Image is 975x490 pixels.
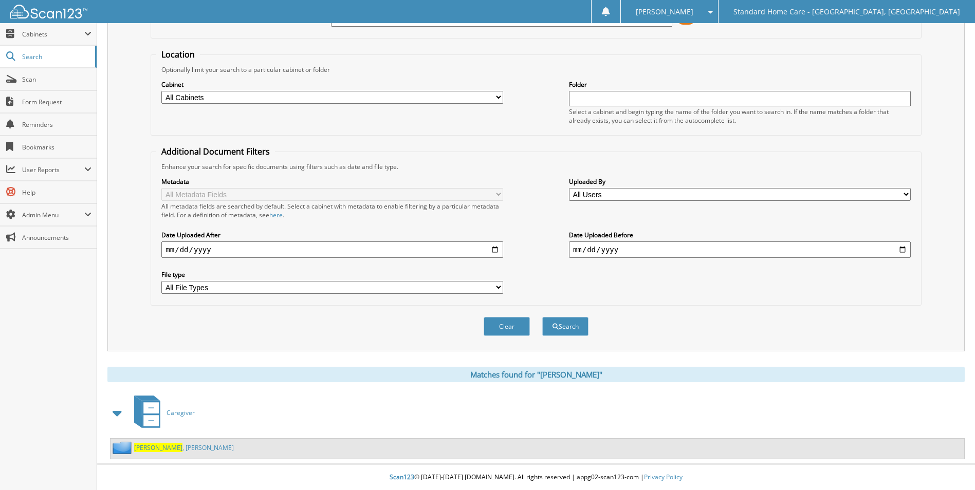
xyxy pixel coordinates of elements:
button: Search [542,317,588,336]
a: [PERSON_NAME], [PERSON_NAME] [134,443,234,452]
span: Form Request [22,98,91,106]
input: start [161,241,503,258]
span: Admin Menu [22,211,84,219]
div: Optionally limit your search to a particular cabinet or folder [156,65,915,74]
label: File type [161,270,503,279]
button: Clear [484,317,530,336]
span: User Reports [22,165,84,174]
img: folder2.png [113,441,134,454]
div: Matches found for "[PERSON_NAME]" [107,367,965,382]
label: Metadata [161,177,503,186]
span: Help [22,188,91,197]
span: [PERSON_NAME] [636,9,693,15]
span: [PERSON_NAME] [134,443,182,452]
span: Caregiver [167,408,195,417]
div: All metadata fields are searched by default. Select a cabinet with metadata to enable filtering b... [161,202,503,219]
div: © [DATE]-[DATE] [DOMAIN_NAME]. All rights reserved | appg02-scan123-com | [97,465,975,490]
span: Bookmarks [22,143,91,152]
label: Date Uploaded After [161,231,503,239]
span: Scan123 [390,473,414,481]
a: here [269,211,283,219]
div: Enhance your search for specific documents using filters such as date and file type. [156,162,915,171]
div: Select a cabinet and begin typing the name of the folder you want to search in. If the name match... [569,107,911,125]
span: Reminders [22,120,91,129]
span: Standard Home Care - [GEOGRAPHIC_DATA], [GEOGRAPHIC_DATA] [733,9,960,15]
span: Search [22,52,90,61]
span: Cabinets [22,30,84,39]
label: Date Uploaded Before [569,231,911,239]
span: Announcements [22,233,91,242]
legend: Additional Document Filters [156,146,275,157]
span: Scan [22,75,91,84]
label: Cabinet [161,80,503,89]
label: Uploaded By [569,177,911,186]
a: Caregiver [128,392,195,433]
img: scan123-logo-white.svg [10,5,87,18]
input: end [569,241,911,258]
label: Folder [569,80,911,89]
a: Privacy Policy [644,473,683,481]
legend: Location [156,49,200,60]
iframe: Chat Widget [924,441,975,490]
